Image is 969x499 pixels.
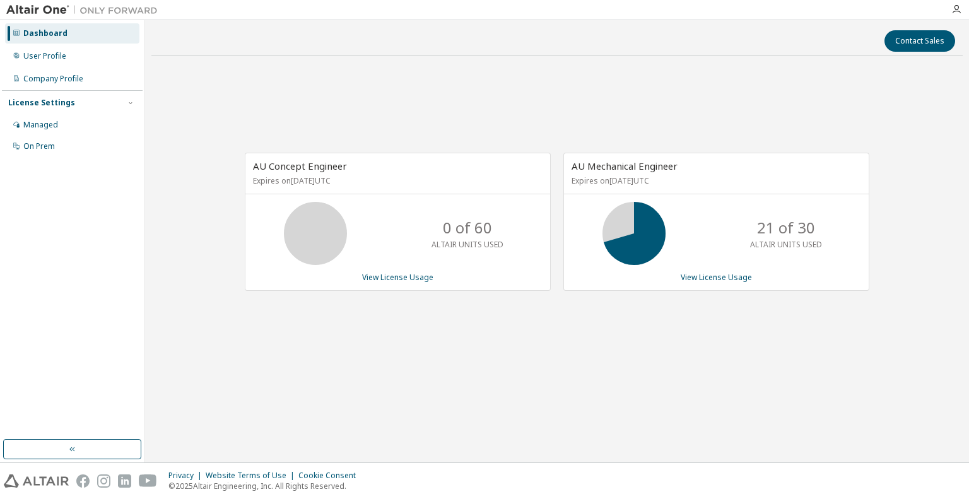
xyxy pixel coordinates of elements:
p: ALTAIR UNITS USED [432,239,503,250]
div: User Profile [23,51,66,61]
div: Cookie Consent [298,471,363,481]
img: altair_logo.svg [4,474,69,488]
p: Expires on [DATE] UTC [572,175,858,186]
img: youtube.svg [139,474,157,488]
span: AU Mechanical Engineer [572,160,678,172]
img: facebook.svg [76,474,90,488]
a: View License Usage [362,272,433,283]
div: Privacy [168,471,206,481]
p: Expires on [DATE] UTC [253,175,539,186]
p: ALTAIR UNITS USED [750,239,822,250]
p: 21 of 30 [757,217,815,238]
div: Managed [23,120,58,130]
img: linkedin.svg [118,474,131,488]
div: License Settings [8,98,75,108]
img: Altair One [6,4,164,16]
p: © 2025 Altair Engineering, Inc. All Rights Reserved. [168,481,363,491]
div: Website Terms of Use [206,471,298,481]
a: View License Usage [681,272,752,283]
p: 0 of 60 [443,217,492,238]
div: Company Profile [23,74,83,84]
button: Contact Sales [884,30,955,52]
div: On Prem [23,141,55,151]
img: instagram.svg [97,474,110,488]
div: Dashboard [23,28,68,38]
span: AU Concept Engineer [253,160,347,172]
